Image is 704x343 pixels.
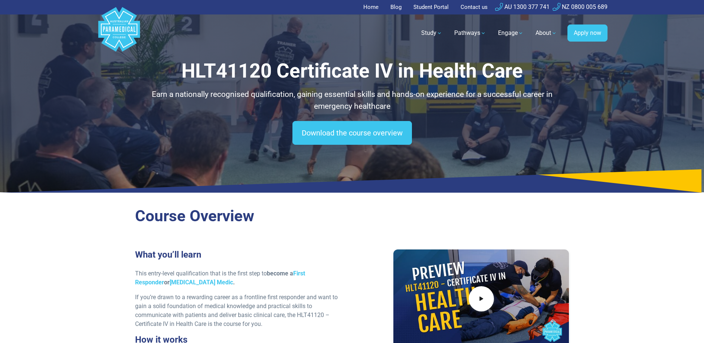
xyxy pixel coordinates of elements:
a: AU 1300 377 741 [495,3,550,10]
p: Earn a nationally recognised qualification, gaining essential skills and hands-on experience for ... [135,89,569,112]
a: Australian Paramedical College [97,14,141,52]
h2: Course Overview [135,207,569,226]
a: Apply now [567,24,608,42]
strong: become a or . [135,270,305,286]
a: About [531,23,561,43]
h3: What you’ll learn [135,249,348,260]
a: Download the course overview [292,121,412,145]
a: First Responder [135,270,305,286]
h1: HLT41120 Certificate IV in Health Care [135,59,569,83]
a: NZ 0800 005 689 [553,3,608,10]
a: [MEDICAL_DATA] Medic [170,279,233,286]
p: This entry-level qualification that is the first step to [135,269,348,287]
a: Engage [494,23,528,43]
a: Study [417,23,447,43]
a: Pathways [450,23,491,43]
p: If you’re drawn to a rewarding career as a frontline first responder and want to gain a solid fou... [135,293,348,329]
